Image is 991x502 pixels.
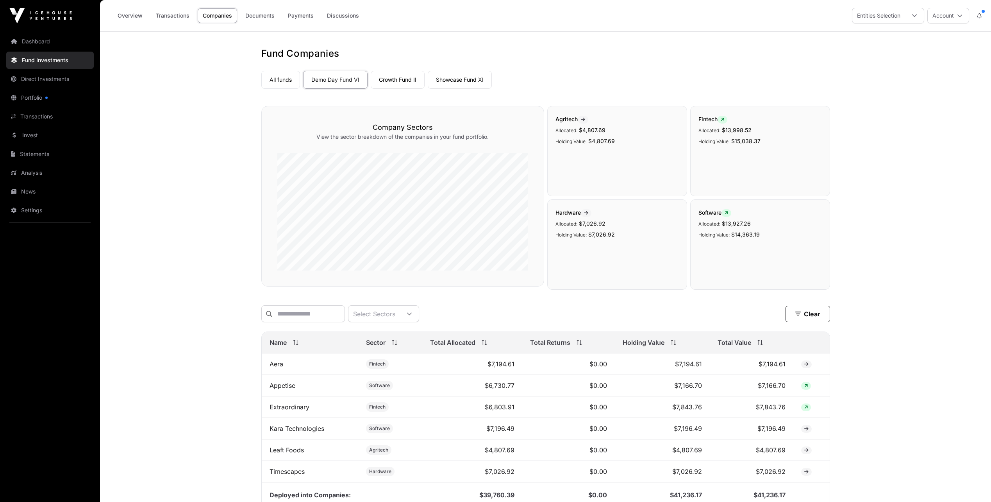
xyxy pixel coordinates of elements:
[731,231,760,238] span: $14,363.19
[718,338,751,347] span: Total Value
[369,382,390,389] span: Software
[555,221,577,227] span: Allocated:
[422,353,522,375] td: $7,194.61
[579,220,605,227] span: $7,026.92
[303,71,368,89] a: Demo Day Fund VI
[522,375,615,396] td: $0.00
[371,71,425,89] a: Growth Fund II
[698,232,730,238] span: Holding Value:
[6,70,94,88] a: Direct Investments
[710,439,793,461] td: $4,807.69
[623,338,664,347] span: Holding Value
[522,439,615,461] td: $0.00
[786,306,830,322] button: Clear
[270,446,304,454] a: Leaft Foods
[522,418,615,439] td: $0.00
[261,71,300,89] a: All funds
[710,375,793,396] td: $7,166.70
[261,47,830,60] h1: Fund Companies
[198,8,237,23] a: Companies
[6,127,94,144] a: Invest
[588,138,615,144] span: $4,807.69
[927,8,969,23] button: Account
[555,209,591,216] span: Hardware
[722,220,751,227] span: $13,927.26
[270,338,287,347] span: Name
[369,404,386,410] span: Fintech
[522,396,615,418] td: $0.00
[522,461,615,482] td: $0.00
[952,464,991,502] iframe: Chat Widget
[555,232,587,238] span: Holding Value:
[6,108,94,125] a: Transactions
[422,375,522,396] td: $6,730.77
[270,403,309,411] a: Extraordinary
[369,468,391,475] span: Hardware
[366,338,386,347] span: Sector
[710,461,793,482] td: $7,026.92
[698,116,727,122] span: Fintech
[240,8,280,23] a: Documents
[588,231,615,238] span: $7,026.92
[555,127,577,133] span: Allocated:
[422,439,522,461] td: $4,807.69
[731,138,761,144] span: $15,038.37
[283,8,319,23] a: Payments
[369,361,386,367] span: Fintech
[698,127,720,133] span: Allocated:
[615,375,710,396] td: $7,166.70
[615,461,710,482] td: $7,026.92
[277,133,528,141] p: View the sector breakdown of the companies in your fund portfolio.
[615,396,710,418] td: $7,843.76
[555,116,588,122] span: Agritech
[270,468,305,475] a: Timescapes
[369,425,390,432] span: Software
[422,396,522,418] td: $6,803.91
[852,8,905,23] div: Entities Selection
[112,8,148,23] a: Overview
[348,306,400,322] div: Select Sectors
[270,382,295,389] a: Appetise
[6,52,94,69] a: Fund Investments
[710,396,793,418] td: $7,843.76
[6,183,94,200] a: News
[270,360,283,368] a: Aera
[722,127,752,133] span: $13,998.52
[698,138,730,144] span: Holding Value:
[277,122,528,133] h3: Company Sectors
[322,8,364,23] a: Discussions
[270,425,324,432] a: Kara Technologies
[698,209,731,216] span: Software
[428,71,492,89] a: Showcase Fund XI
[615,418,710,439] td: $7,196.49
[151,8,195,23] a: Transactions
[430,338,475,347] span: Total Allocated
[710,353,793,375] td: $7,194.61
[369,447,388,453] span: Agritech
[555,138,587,144] span: Holding Value:
[615,439,710,461] td: $4,807.69
[710,418,793,439] td: $7,196.49
[422,461,522,482] td: $7,026.92
[6,89,94,106] a: Portfolio
[6,33,94,50] a: Dashboard
[579,127,605,133] span: $4,807.69
[522,353,615,375] td: $0.00
[6,202,94,219] a: Settings
[6,164,94,181] a: Analysis
[698,221,720,227] span: Allocated:
[9,8,72,23] img: Icehouse Ventures Logo
[422,418,522,439] td: $7,196.49
[6,145,94,163] a: Statements
[615,353,710,375] td: $7,194.61
[530,338,570,347] span: Total Returns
